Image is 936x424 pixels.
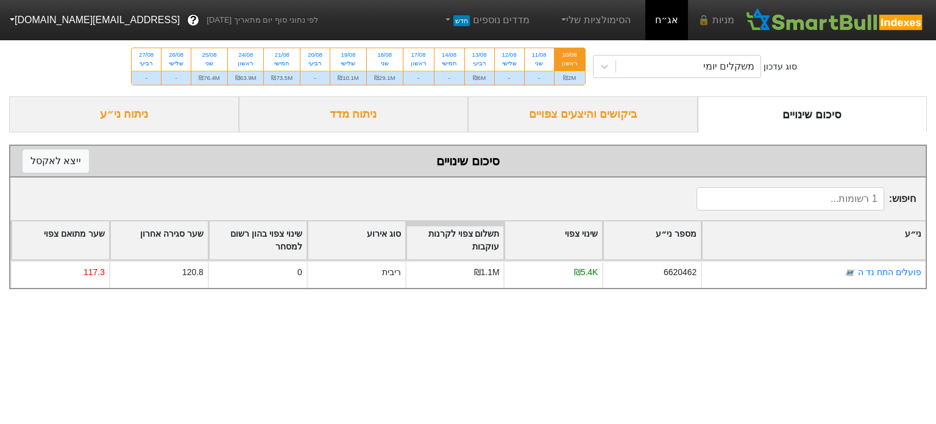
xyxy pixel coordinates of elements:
[110,221,208,259] div: Toggle SortBy
[207,14,318,26] span: לפי נתוני סוף יום מתאריך [DATE]
[505,221,602,259] div: Toggle SortBy
[9,96,239,132] div: ניתוח ני״ע
[338,59,359,68] div: שלישי
[664,266,697,279] div: 6620462
[23,152,913,170] div: סיכום שינויים
[702,221,926,259] div: Toggle SortBy
[83,266,105,279] div: 117.3
[555,71,585,85] div: ₪2M
[128,48,323,73] div: שווי קרנות עוקבות נכון ל- [DATE] , נתונים קובעים לפרמטרים של ני״ע במדדים נכון ל- [DATE] (סוף היום)
[132,71,161,85] div: -
[23,149,89,173] button: ייצא לאקסל
[525,71,554,85] div: -
[495,71,524,85] div: -
[532,59,547,68] div: שני
[532,51,547,59] div: 11/08
[442,59,457,68] div: חמישי
[374,51,395,59] div: 18/08
[858,267,921,277] a: פועלים התח נד ה
[472,59,487,68] div: רביעי
[764,60,797,73] div: סוג עדכון
[472,51,487,59] div: 13/08
[554,8,636,32] a: הסימולציות שלי
[403,71,434,85] div: -
[182,266,204,279] div: 120.8
[453,15,470,26] span: חדש
[374,59,395,68] div: שני
[406,221,504,259] div: Toggle SortBy
[603,221,701,259] div: Toggle SortBy
[502,59,517,68] div: שלישי
[411,51,427,59] div: 17/08
[465,71,494,85] div: ₪6M
[442,51,457,59] div: 14/08
[382,266,401,279] div: ריבית
[468,96,698,132] div: ביקושים והיצעים צפויים
[264,71,300,85] div: ₪73.5M
[744,8,926,32] img: SmartBull
[562,51,578,59] div: 10/08
[209,221,307,259] div: Toggle SortBy
[844,267,856,279] img: tase link
[12,221,109,259] div: Toggle SortBy
[703,59,754,74] div: משקלים יומי
[697,187,916,210] span: חיפוש :
[228,71,264,85] div: ₪63.9M
[434,71,464,85] div: -
[574,266,598,279] div: ₪5.4K
[191,71,227,85] div: ₪76.4M
[474,266,500,279] div: ₪1.1M
[297,266,302,279] div: 0
[330,71,366,85] div: ₪10.1M
[697,187,884,210] input: 1 רשומות...
[338,51,359,59] div: 19/08
[239,96,469,132] div: ניתוח מדד
[300,71,330,85] div: -
[698,96,927,132] div: סיכום שינויים
[411,59,427,68] div: ראשון
[308,221,405,259] div: Toggle SortBy
[367,71,403,85] div: ₪29.1M
[438,8,534,32] a: מדדים נוספיםחדש
[562,59,578,68] div: ראשון
[190,12,197,29] span: ?
[502,51,517,59] div: 12/08
[161,71,191,85] div: -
